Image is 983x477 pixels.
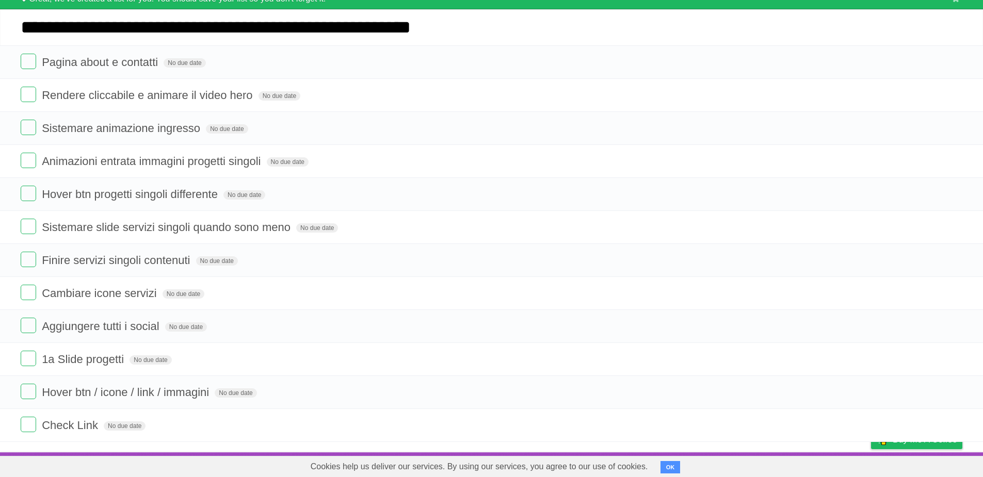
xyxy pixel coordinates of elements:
[164,58,205,68] span: No due date
[42,353,126,366] span: 1a Slide progetti
[21,285,36,300] label: Done
[196,256,238,266] span: No due date
[259,91,300,101] span: No due date
[768,455,810,474] a: Developers
[823,455,845,474] a: Terms
[42,89,255,102] span: Rendere cliccabile e animare il video hero
[21,318,36,333] label: Done
[223,190,265,200] span: No due date
[42,188,220,201] span: Hover btn progetti singoli differente
[42,155,263,168] span: Animazioni entrata immagini progetti singoli
[42,122,203,135] span: Sistemare animazione ingresso
[858,455,884,474] a: Privacy
[21,54,36,69] label: Done
[206,124,248,134] span: No due date
[21,120,36,135] label: Done
[42,287,159,300] span: Cambiare icone servizi
[21,417,36,432] label: Done
[42,419,101,432] span: Check Link
[267,157,309,167] span: No due date
[660,461,681,473] button: OK
[21,351,36,366] label: Done
[21,384,36,399] label: Done
[130,355,171,365] span: No due date
[21,252,36,267] label: Done
[163,289,204,299] span: No due date
[42,320,162,333] span: Aggiungere tutti i social
[734,455,755,474] a: About
[42,254,192,267] span: Finire servizi singoli contenuti
[21,219,36,234] label: Done
[897,455,962,474] a: Suggest a feature
[21,186,36,201] label: Done
[42,56,160,69] span: Pagina about e contatti
[165,322,207,332] span: No due date
[21,153,36,168] label: Done
[893,431,957,449] span: Buy me a coffee
[42,221,293,234] span: Sistemare slide servizi singoli quando sono meno
[104,421,146,431] span: No due date
[215,388,256,398] span: No due date
[42,386,212,399] span: Hover btn / icone / link / immagini
[300,456,658,477] span: Cookies help us deliver our services. By using our services, you agree to our use of cookies.
[21,87,36,102] label: Done
[296,223,338,233] span: No due date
